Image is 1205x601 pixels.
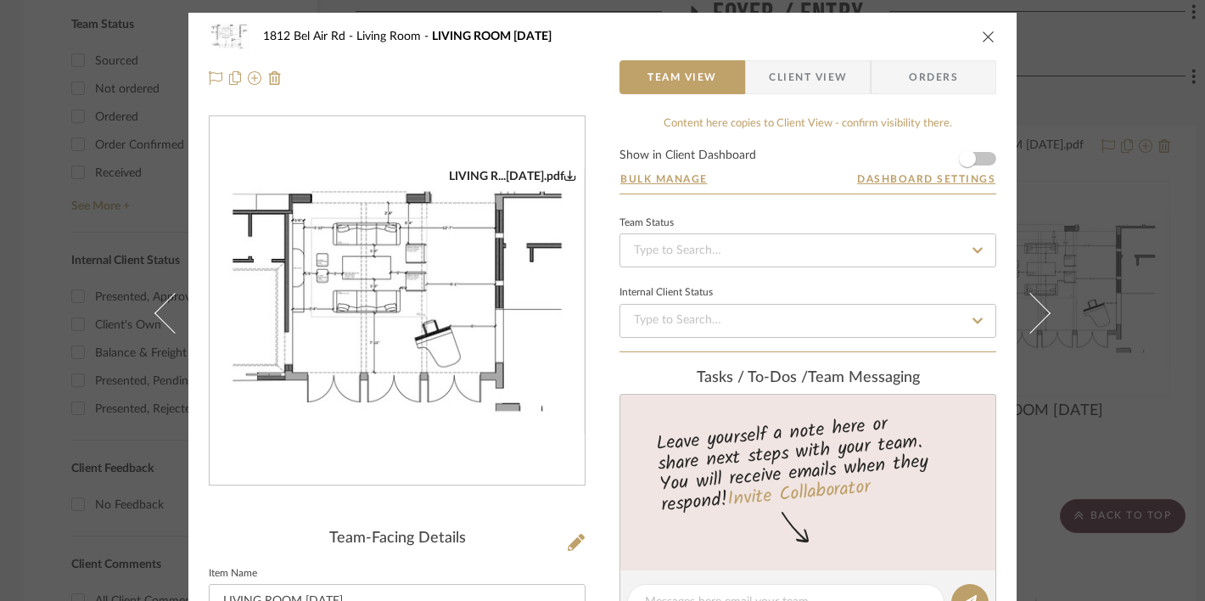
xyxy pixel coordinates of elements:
img: c1b04e73-8c0b-4fa0-acac-b8461f405d7e_48x40.jpg [209,20,249,53]
input: Type to Search… [619,304,996,338]
label: Item Name [209,570,257,578]
span: Living Room [356,31,432,42]
div: Team-Facing Details [209,530,586,548]
div: Team Status [619,219,674,227]
a: Invite Collaborator [726,473,872,515]
div: LIVING R...[DATE].pdf [449,169,576,184]
div: Content here copies to Client View - confirm visibility there. [619,115,996,132]
img: c1b04e73-8c0b-4fa0-acac-b8461f405d7e_436x436.jpg [210,169,585,434]
span: LIVING ROOM [DATE] [432,31,552,42]
button: close [981,29,996,44]
img: Remove from project [268,71,282,85]
button: Bulk Manage [619,171,709,187]
span: Team View [647,60,717,94]
input: Type to Search… [619,233,996,267]
span: Orders [890,60,977,94]
span: Tasks / To-Dos / [697,370,808,385]
div: Leave yourself a note here or share next steps with your team. You will receive emails when they ... [618,406,999,520]
span: 1812 Bel Air Rd [263,31,356,42]
div: Internal Client Status [619,289,713,297]
div: 0 [210,169,585,434]
span: Client View [769,60,847,94]
button: Dashboard Settings [856,171,996,187]
div: team Messaging [619,369,996,388]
